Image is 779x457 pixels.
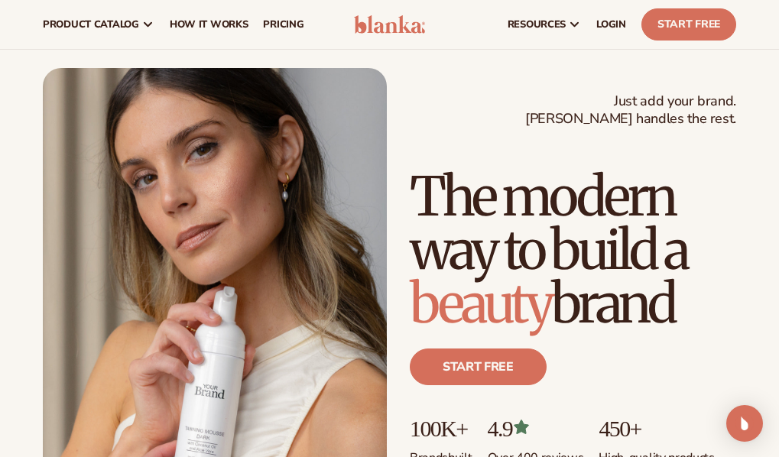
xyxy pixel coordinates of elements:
[170,18,248,31] span: How It Works
[599,416,714,441] p: 450+
[410,348,547,385] a: Start free
[410,270,551,337] span: beauty
[726,405,763,442] div: Open Intercom Messenger
[410,170,736,330] h1: The modern way to build a brand
[525,92,736,128] span: Just add your brand. [PERSON_NAME] handles the rest.
[354,15,425,34] img: logo
[508,18,566,31] span: resources
[596,18,626,31] span: LOGIN
[410,416,472,441] p: 100K+
[488,416,584,441] p: 4.9
[263,18,303,31] span: pricing
[641,8,736,41] a: Start Free
[43,18,139,31] span: product catalog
